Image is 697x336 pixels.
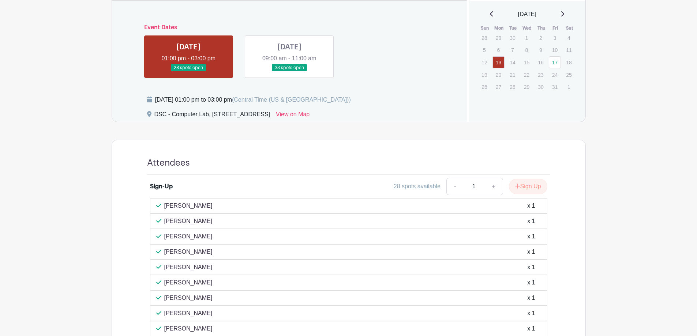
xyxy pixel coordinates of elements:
div: x 1 [527,324,535,333]
p: 31 [549,81,561,93]
p: 23 [535,69,547,80]
p: 25 [563,69,575,80]
p: [PERSON_NAME] [164,248,213,256]
p: 20 [492,69,505,80]
th: Sun [478,24,492,32]
div: x 1 [527,201,535,210]
p: 14 [506,57,518,68]
th: Wed [520,24,535,32]
div: x 1 [527,278,535,287]
p: 6 [492,44,505,56]
p: [PERSON_NAME] [164,201,213,210]
p: 4 [563,32,575,44]
p: [PERSON_NAME] [164,232,213,241]
div: x 1 [527,232,535,241]
p: 12 [478,57,490,68]
p: 2 [535,32,547,44]
div: [DATE] 01:00 pm to 03:00 pm [155,95,351,104]
p: 19 [478,69,490,80]
a: 13 [492,56,505,68]
th: Tue [506,24,520,32]
p: 29 [521,81,533,93]
th: Fri [548,24,563,32]
p: 24 [549,69,561,80]
p: 7 [506,44,518,56]
p: 28 [478,32,490,44]
a: - [446,178,463,195]
th: Sat [562,24,577,32]
p: [PERSON_NAME] [164,278,213,287]
p: 18 [563,57,575,68]
div: Sign-Up [150,182,173,191]
h6: Event Dates [138,24,441,31]
div: x 1 [527,294,535,302]
p: 16 [535,57,547,68]
p: 30 [506,32,518,44]
p: 15 [521,57,533,68]
p: 30 [535,81,547,93]
div: x 1 [527,217,535,226]
p: [PERSON_NAME] [164,263,213,272]
div: x 1 [527,309,535,318]
p: [PERSON_NAME] [164,309,213,318]
span: (Central Time (US & [GEOGRAPHIC_DATA])) [232,97,351,103]
p: 9 [535,44,547,56]
h4: Attendees [147,158,190,168]
a: View on Map [276,110,310,122]
p: [PERSON_NAME] [164,217,213,226]
p: 10 [549,44,561,56]
div: x 1 [527,263,535,272]
p: [PERSON_NAME] [164,294,213,302]
p: 1 [521,32,533,44]
p: 8 [521,44,533,56]
p: 1 [563,81,575,93]
p: 21 [506,69,518,80]
p: 5 [478,44,490,56]
a: 17 [549,56,561,68]
span: [DATE] [518,10,536,19]
p: 27 [492,81,505,93]
th: Thu [534,24,548,32]
p: 29 [492,32,505,44]
a: + [484,178,503,195]
p: [PERSON_NAME] [164,324,213,333]
p: 3 [549,32,561,44]
p: 22 [521,69,533,80]
div: DSC - Computer Lab, [STREET_ADDRESS] [154,110,270,122]
p: 11 [563,44,575,56]
div: 28 spots available [394,182,441,191]
p: 26 [478,81,490,93]
button: Sign Up [509,179,547,194]
th: Mon [492,24,506,32]
p: 28 [506,81,518,93]
div: x 1 [527,248,535,256]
